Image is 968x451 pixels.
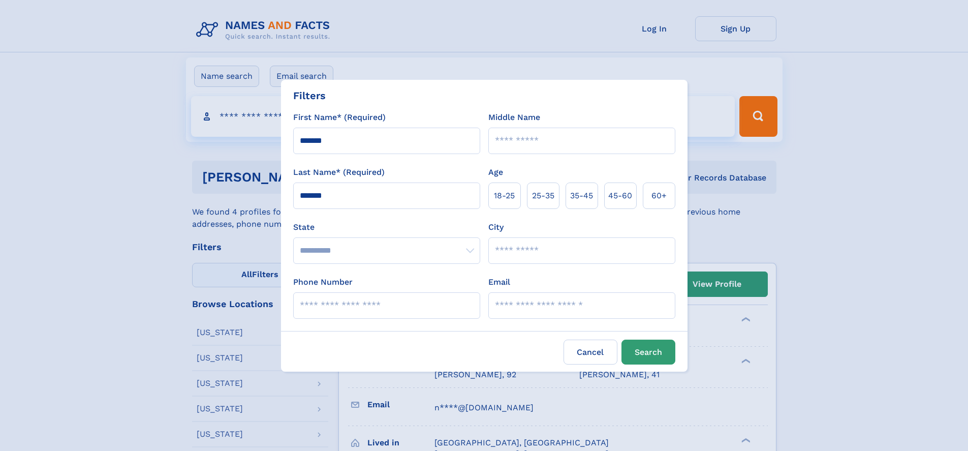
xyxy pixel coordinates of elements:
[488,276,510,288] label: Email
[570,190,593,202] span: 35‑45
[494,190,515,202] span: 18‑25
[564,340,617,365] label: Cancel
[488,111,540,124] label: Middle Name
[293,166,385,178] label: Last Name* (Required)
[293,111,386,124] label: First Name* (Required)
[651,190,667,202] span: 60+
[532,190,554,202] span: 25‑35
[293,221,480,233] label: State
[488,221,504,233] label: City
[488,166,503,178] label: Age
[608,190,632,202] span: 45‑60
[293,276,353,288] label: Phone Number
[621,340,675,365] button: Search
[293,88,326,103] div: Filters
